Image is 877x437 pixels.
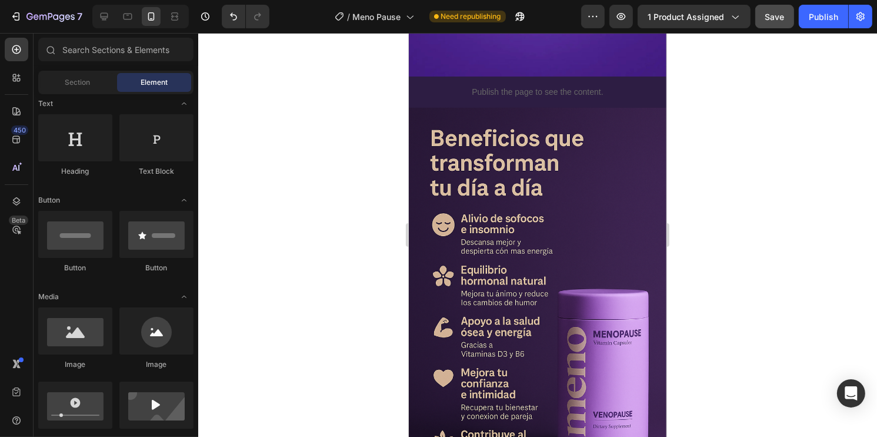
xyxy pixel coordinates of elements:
[175,287,194,306] span: Toggle open
[409,33,666,437] iframe: Design area
[799,5,848,28] button: Publish
[175,94,194,113] span: Toggle open
[38,195,60,206] span: Button
[222,5,269,28] div: Undo/Redo
[38,263,112,273] div: Button
[765,12,785,22] span: Save
[141,77,168,88] span: Element
[119,359,194,370] div: Image
[755,5,794,28] button: Save
[38,38,194,61] input: Search Sections & Elements
[648,11,724,23] span: 1 product assigned
[77,9,82,24] p: 7
[353,11,401,23] span: Meno Pause
[441,11,501,22] span: Need republishing
[38,359,112,370] div: Image
[638,5,751,28] button: 1 product assigned
[9,216,28,225] div: Beta
[175,191,194,210] span: Toggle open
[65,77,91,88] span: Section
[11,125,28,135] div: 450
[119,263,194,273] div: Button
[38,166,112,177] div: Heading
[837,379,865,408] div: Open Intercom Messenger
[119,166,194,177] div: Text Block
[38,292,59,302] span: Media
[348,11,351,23] span: /
[5,5,88,28] button: 7
[809,11,838,23] div: Publish
[38,98,53,109] span: Text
